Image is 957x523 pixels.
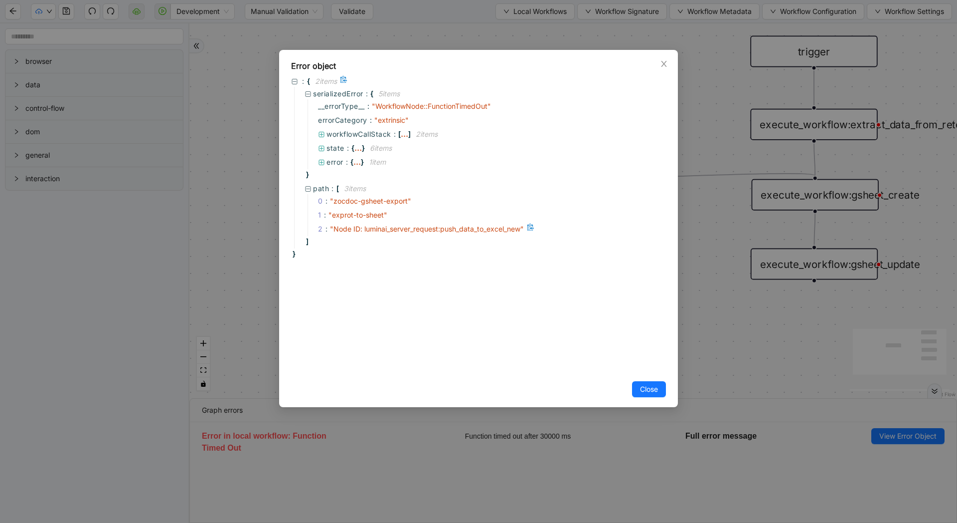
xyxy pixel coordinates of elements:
span: ] [305,236,309,247]
span: ] [408,129,411,140]
span: 5 item s [378,89,400,98]
div: ... [401,131,408,136]
span: " WorkflowNode::FunctionTimedOut " [372,102,491,110]
span: workflowCallStack [326,130,391,138]
span: [ [398,129,401,140]
span: { [307,76,310,87]
span: " zocdoc-gsheet-export " [330,197,411,205]
div: Error object [291,60,666,72]
span: close [660,60,668,68]
div: ... [353,159,361,164]
span: path [313,184,329,193]
button: Close [658,58,669,69]
span: } [362,143,365,154]
span: 2 [318,224,330,235]
div: : [325,224,328,235]
span: [ [336,183,339,194]
span: serializedError [313,89,363,98]
span: : [331,183,334,194]
span: : [347,143,349,154]
span: : [366,88,368,99]
span: " exprot-to-sheet " [328,211,387,219]
span: : [346,157,348,168]
span: 1 item [369,158,386,166]
div: : [324,210,326,221]
span: } [361,157,364,168]
span: __errorType__ [318,101,365,112]
span: } [305,169,309,180]
span: Copy to clipboard [340,76,349,87]
span: 2 item s [416,130,438,138]
span: state [326,144,344,152]
span: Close [640,384,658,395]
div: ... [354,145,362,150]
span: 2 item s [315,77,337,85]
span: 0 [318,196,330,207]
span: } [291,249,296,260]
span: { [350,157,353,168]
span: 6 item s [370,144,392,152]
span: { [370,88,373,99]
span: 1 [318,210,328,221]
span: " extrinsic " [374,116,409,124]
span: : [302,76,305,87]
span: : [370,115,372,126]
span: " Node ID: luminai_server_request:push_data_to_excel_new " [330,225,524,233]
span: Copy to clipboard [527,224,536,235]
div: : [325,196,328,207]
button: Close [632,381,666,397]
span: : [394,129,396,140]
span: 3 item s [344,184,366,193]
span: error [326,158,343,166]
span: : [367,101,369,112]
span: errorCategory [318,115,367,126]
span: { [351,143,354,154]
